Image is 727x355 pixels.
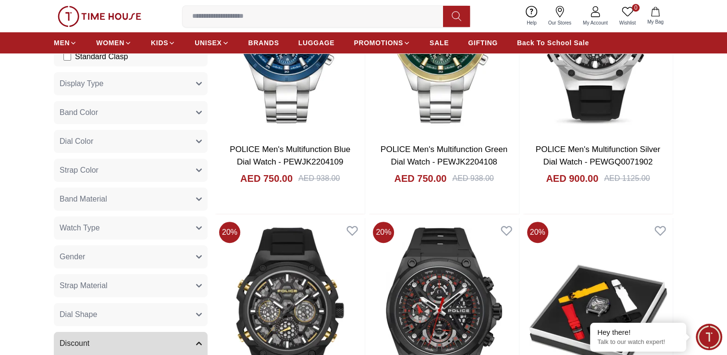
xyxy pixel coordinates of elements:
[597,328,679,337] div: Hey there!
[60,107,98,118] span: Band Color
[381,145,507,166] a: POLICE Men's Multifunction Green Dial Watch - PEWJK2204108
[248,38,279,48] span: BRANDS
[54,159,208,182] button: Strap Color
[58,6,141,27] img: ...
[54,245,208,268] button: Gender
[60,193,107,205] span: Band Material
[298,34,335,51] a: LUGGAGE
[96,34,132,51] a: WOMEN
[54,38,70,48] span: MEN
[60,78,103,89] span: Display Type
[527,222,548,243] span: 20 %
[75,51,128,63] span: Standard Clasp
[614,4,641,28] a: 0Wishlist
[641,5,669,27] button: My Bag
[60,280,108,292] span: Strap Material
[468,34,498,51] a: GIFTING
[546,172,598,185] h4: AED 900.00
[544,19,575,26] span: Our Stores
[54,130,208,153] button: Dial Color
[696,324,722,350] div: Chat Widget
[354,34,410,51] a: PROMOTIONS
[60,309,97,320] span: Dial Shape
[151,38,168,48] span: KIDS
[54,188,208,211] button: Band Material
[468,38,498,48] span: GIFTING
[195,34,229,51] a: UNISEX
[54,332,208,355] button: Discount
[219,222,240,243] span: 20 %
[240,172,293,185] h4: AED 750.00
[597,338,679,346] p: Talk to our watch expert!
[60,338,89,349] span: Discount
[523,19,541,26] span: Help
[373,222,394,243] span: 20 %
[248,34,279,51] a: BRANDS
[54,34,77,51] a: MEN
[604,173,650,184] div: AED 1125.00
[298,38,335,48] span: LUGGAGE
[151,34,175,51] a: KIDS
[54,101,208,124] button: Band Color
[632,4,640,12] span: 0
[517,34,589,51] a: Back To School Sale
[354,38,403,48] span: PROMOTIONS
[195,38,222,48] span: UNISEX
[616,19,640,26] span: Wishlist
[54,216,208,240] button: Watch Type
[394,172,446,185] h4: AED 750.00
[54,72,208,95] button: Display Type
[60,251,85,263] span: Gender
[542,4,577,28] a: Our Stores
[430,34,449,51] a: SALE
[579,19,612,26] span: My Account
[643,18,667,25] span: My Bag
[63,53,71,61] input: Standard Clasp
[60,165,99,176] span: Strap Color
[230,145,350,166] a: POLICE Men's Multifunction Blue Dial Watch - PEWJK2204109
[54,274,208,297] button: Strap Material
[54,303,208,326] button: Dial Shape
[517,38,589,48] span: Back To School Sale
[452,173,493,184] div: AED 938.00
[298,173,340,184] div: AED 938.00
[96,38,124,48] span: WOMEN
[536,145,660,166] a: POLICE Men's Multifunction Silver Dial Watch - PEWGQ0071902
[430,38,449,48] span: SALE
[521,4,542,28] a: Help
[60,136,93,147] span: Dial Color
[60,222,100,234] span: Watch Type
